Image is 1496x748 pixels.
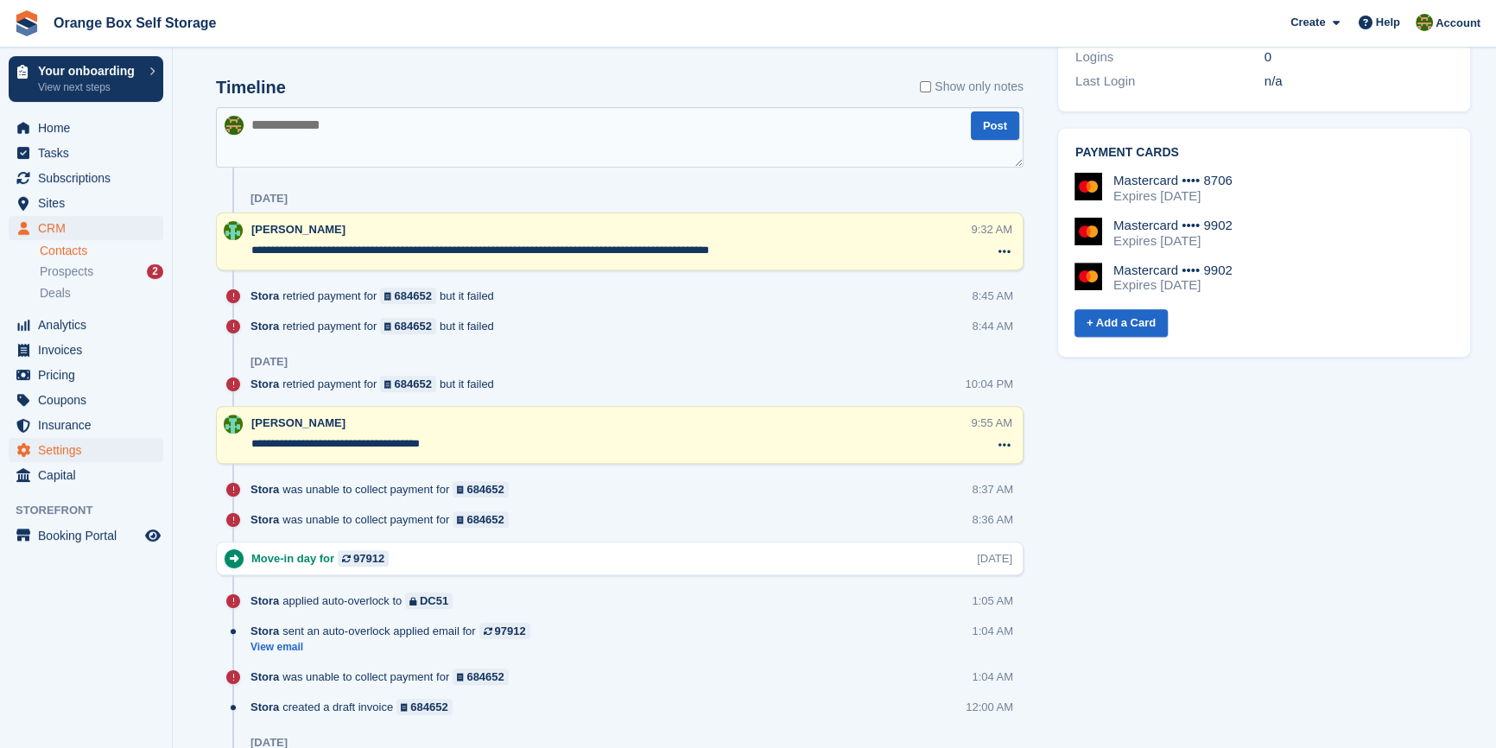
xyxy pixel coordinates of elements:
div: Mastercard •••• 8706 [1113,173,1233,188]
div: 684652 [466,511,504,528]
a: Your onboarding View next steps [9,56,163,102]
span: Stora [250,593,279,609]
div: 684652 [395,318,432,334]
span: Stora [250,481,279,498]
a: 684652 [380,288,436,304]
a: menu [9,438,163,462]
div: Expires [DATE] [1113,277,1233,293]
div: DC51 [420,593,448,609]
a: menu [9,313,163,337]
span: Storefront [16,502,172,519]
div: 10:04 PM [965,376,1013,392]
div: 97912 [495,623,526,639]
div: 684652 [395,376,432,392]
a: Contacts [40,243,163,259]
a: 684652 [453,481,509,498]
div: Last Login [1075,72,1265,92]
div: retried payment for but it failed [250,376,503,392]
a: 684652 [380,376,436,392]
a: 684652 [380,318,436,334]
a: Orange Box Self Storage [47,9,224,37]
span: Stora [250,699,279,715]
div: Mastercard •••• 9902 [1113,263,1233,278]
a: + Add a Card [1074,309,1168,338]
h2: Timeline [216,78,286,98]
div: 9:32 AM [971,221,1012,238]
img: SARAH T [1416,14,1433,31]
div: Move-in day for [251,550,397,567]
span: Stora [250,318,279,334]
div: 684652 [466,481,504,498]
span: Subscriptions [38,166,142,190]
span: CRM [38,216,142,240]
a: 97912 [338,550,389,567]
a: Prospects 2 [40,263,163,281]
div: created a draft invoice [250,699,461,715]
span: Settings [38,438,142,462]
div: 8:37 AM [972,481,1013,498]
img: stora-icon-8386f47178a22dfd0bd8f6a31ec36ba5ce8667c1dd55bd0f319d3a0aa187defe.svg [14,10,40,36]
div: 684652 [466,669,504,685]
span: Capital [38,463,142,487]
a: menu [9,338,163,362]
div: Expires [DATE] [1113,188,1233,204]
a: 684652 [396,699,453,715]
div: 1:04 AM [972,669,1013,685]
label: Show only notes [920,78,1024,96]
div: Mastercard •••• 9902 [1113,218,1233,233]
div: applied auto-overlock to [250,593,461,609]
img: SARAH T [225,116,244,135]
span: Deals [40,285,71,301]
span: Pricing [38,363,142,387]
a: Deals [40,284,163,302]
span: Coupons [38,388,142,412]
a: 97912 [479,623,530,639]
span: Create [1290,14,1325,31]
span: Tasks [38,141,142,165]
div: was unable to collect payment for [250,481,517,498]
span: Stora [250,623,279,639]
div: n/a [1265,72,1454,92]
a: Preview store [143,525,163,546]
span: Prospects [40,263,93,280]
span: [PERSON_NAME] [251,223,345,236]
p: View next steps [38,79,141,95]
span: Stora [250,376,279,392]
span: Stora [250,288,279,304]
img: Mastercard Logo [1074,263,1102,290]
input: Show only notes [920,78,931,96]
span: Analytics [38,313,142,337]
img: Binder Bhardwaj [224,415,243,434]
a: menu [9,388,163,412]
div: retried payment for but it failed [250,318,503,334]
a: View email [250,640,539,655]
span: Booking Portal [38,523,142,548]
div: 8:45 AM [972,288,1013,304]
a: menu [9,116,163,140]
span: Account [1436,15,1480,32]
a: menu [9,141,163,165]
div: was unable to collect payment for [250,669,517,685]
span: Help [1376,14,1400,31]
a: menu [9,191,163,215]
span: Stora [250,669,279,685]
a: menu [9,523,163,548]
span: Home [38,116,142,140]
div: 2 [147,264,163,279]
div: Logins [1075,48,1265,67]
div: 9:55 AM [971,415,1012,431]
button: Post [971,111,1019,140]
div: [DATE] [977,550,1012,567]
div: 8:36 AM [972,511,1013,528]
p: Your onboarding [38,65,141,77]
img: Mastercard Logo [1074,218,1102,245]
a: menu [9,363,163,387]
div: 12:00 AM [966,699,1013,715]
div: 8:44 AM [972,318,1013,334]
span: Invoices [38,338,142,362]
a: 684652 [453,511,509,528]
div: was unable to collect payment for [250,511,517,528]
div: [DATE] [250,355,288,369]
img: Mastercard Logo [1074,173,1102,200]
div: 0 [1265,48,1454,67]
